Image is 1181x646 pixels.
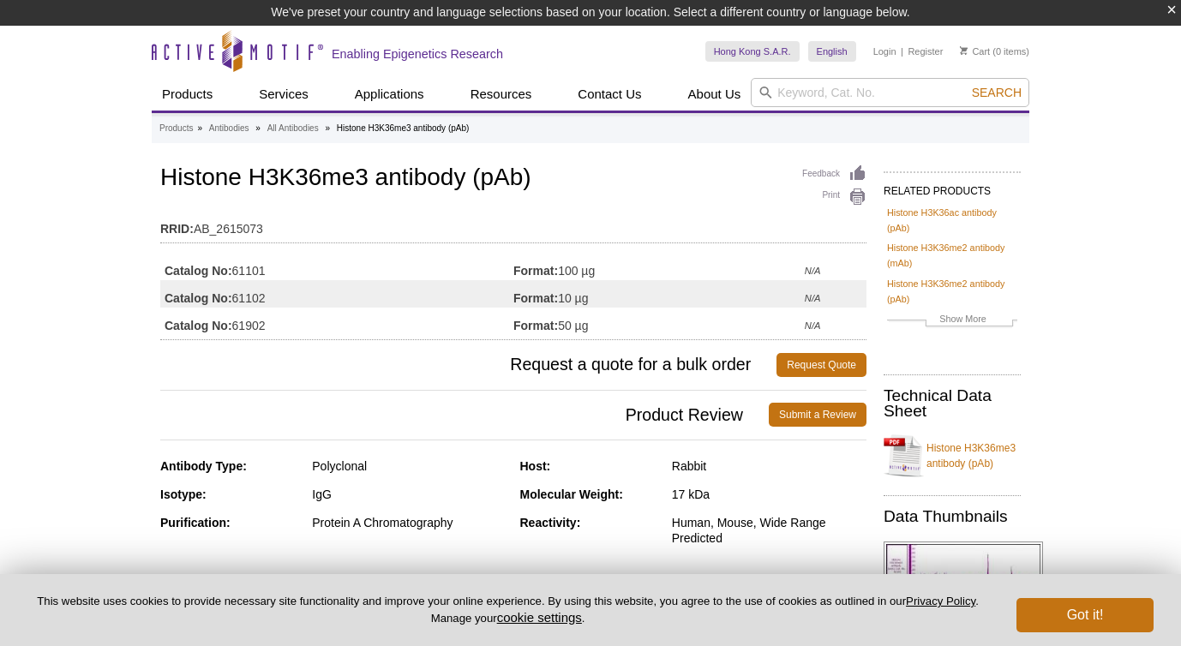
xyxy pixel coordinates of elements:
td: 61902 [160,308,513,335]
li: (0 items) [960,41,1029,62]
a: Contact Us [567,78,651,111]
strong: Format: [513,318,558,333]
li: | [901,41,903,62]
a: Antibodies [209,121,249,136]
a: Histone H3K36me3 antibody (pAb) [884,430,1021,482]
a: English [808,41,856,62]
button: cookie settings [497,610,582,625]
strong: Host: [520,459,551,473]
td: N/A [805,280,866,308]
strong: Reactivity: [520,516,581,529]
a: Histone H3K36me2 antibody (pAb) [887,276,1017,307]
a: Privacy Policy [906,595,975,607]
td: 61101 [160,253,513,280]
strong: Isotype: [160,487,207,501]
strong: Catalog No: [165,263,232,278]
a: Register [908,45,943,57]
img: Your Cart [960,46,968,55]
td: AB_2615073 [160,211,866,238]
div: Polyclonal [312,458,507,474]
div: IgG [312,487,507,502]
td: N/A [805,253,866,280]
span: Search [972,86,1022,99]
a: Submit a Review [769,403,866,427]
a: Feedback [802,164,866,183]
strong: Format: [513,290,558,306]
h2: Data Thumbnails [884,509,1021,524]
td: 61102 [160,280,513,308]
a: Histone H3K36me2 antibody (mAb) [887,240,1017,271]
a: Show More [887,311,1017,331]
h2: Technical Data Sheet [884,388,1021,419]
img: Histone H3K36me3 antibody (pAb) tested by ChIP-Seq. [884,541,1043,607]
td: 10 µg [513,280,805,308]
strong: Catalog No: [165,318,232,333]
a: Cart [960,45,990,57]
td: 50 µg [513,308,805,335]
a: Request Quote [776,353,866,377]
a: Applications [345,78,435,111]
td: N/A [805,308,866,335]
a: Products [152,78,223,111]
div: Protein A Chromatography [312,515,507,530]
button: Search [967,85,1027,100]
strong: Purification: [160,516,231,529]
span: Product Review [160,403,769,427]
li: » [255,123,261,133]
a: About Us [678,78,752,111]
a: Print [802,188,866,206]
strong: RRID: [160,221,194,236]
div: Human, Mouse, Wide Range Predicted [672,515,866,546]
a: Login [873,45,896,57]
a: Services [249,78,319,111]
a: Resources [460,78,543,111]
li: » [325,123,330,133]
strong: Format: [513,263,558,278]
span: Request a quote for a bulk order [160,353,776,377]
div: 17 kDa [672,487,866,502]
h1: Histone H3K36me3 antibody (pAb) [160,164,866,194]
li: Histone H3K36me3 antibody (pAb) [337,123,470,133]
div: Rabbit [672,458,866,474]
a: Hong Kong S.A.R. [705,41,800,62]
h2: RELATED PRODUCTS [884,171,1021,202]
button: Got it! [1016,598,1154,632]
a: Products [159,121,193,136]
td: 100 µg [513,253,805,280]
strong: Molecular Weight: [520,487,623,501]
input: Keyword, Cat. No. [751,78,1029,107]
strong: Catalog No: [165,290,232,306]
h2: Enabling Epigenetics Research [332,46,503,62]
p: This website uses cookies to provide necessary site functionality and improve your online experie... [27,594,988,626]
strong: Antibody Type: [160,459,247,473]
a: Histone H3K36ac antibody (pAb) [887,205,1017,236]
li: » [197,123,202,133]
a: All Antibodies [267,121,319,136]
